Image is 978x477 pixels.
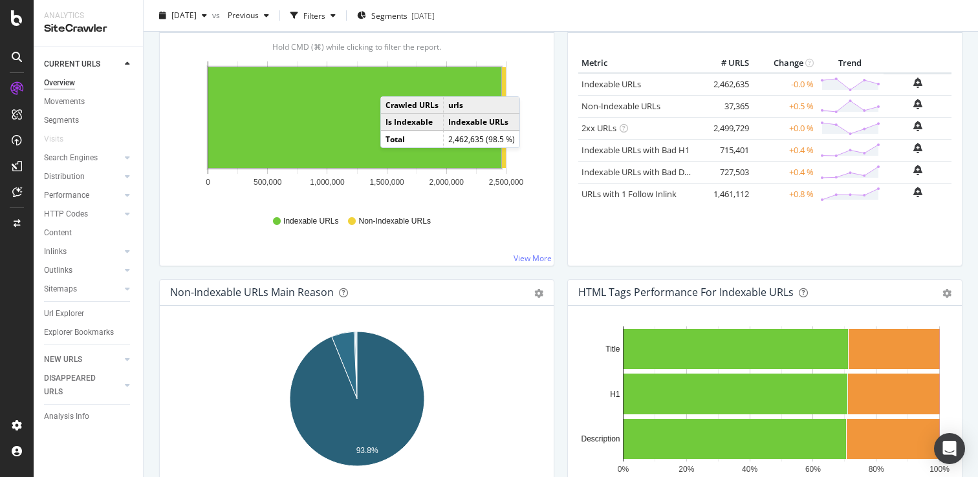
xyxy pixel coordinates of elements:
[171,10,197,21] span: 2025 Sep. 2nd
[44,326,114,339] div: Explorer Bookmarks
[581,188,677,200] a: URLs with 1 Follow Inlink
[701,139,752,161] td: 715,401
[44,114,79,127] div: Segments
[44,151,121,165] a: Search Engines
[44,58,121,71] a: CURRENT URLS
[913,99,922,109] div: bell-plus
[352,5,440,26] button: Segments[DATE]
[223,5,274,26] button: Previous
[381,97,444,114] td: Crawled URLs
[913,143,922,153] div: bell-plus
[514,253,552,264] a: View More
[381,114,444,131] td: Is Indexable
[913,165,922,175] div: bell-plus
[170,326,543,476] svg: A chart.
[605,344,620,354] text: Title
[283,216,338,227] span: Indexable URLs
[44,282,77,296] div: Sitemaps
[44,132,76,146] a: Visits
[805,465,821,474] text: 60%
[752,161,817,183] td: +0.4 %
[44,372,109,399] div: DISAPPEARED URLS
[701,117,752,139] td: 2,499,729
[44,282,121,296] a: Sitemaps
[206,178,210,187] text: 0
[44,372,121,399] a: DISAPPEARED URLS
[411,10,435,21] div: [DATE]
[44,326,134,339] a: Explorer Bookmarks
[44,207,121,221] a: HTTP Codes
[578,326,951,476] div: A chart.
[581,166,723,178] a: Indexable URLs with Bad Description
[44,264,72,277] div: Outlinks
[44,76,134,90] a: Overview
[679,465,694,474] text: 20%
[223,10,259,21] span: Previous
[752,139,817,161] td: +0.4 %
[44,189,121,202] a: Performance
[44,307,134,321] a: Url Explorer
[817,54,884,73] th: Trend
[429,178,464,187] text: 2,000,000
[444,114,520,131] td: Indexable URLs
[44,58,100,71] div: CURRENT URLS
[44,170,121,184] a: Distribution
[254,178,282,187] text: 500,000
[701,183,752,205] td: 1,461,112
[44,132,63,146] div: Visits
[170,286,334,299] div: Non-Indexable URLs Main Reason
[578,54,701,73] th: Metric
[170,54,543,204] svg: A chart.
[44,353,82,366] div: NEW URLS
[44,21,133,36] div: SiteCrawler
[44,151,98,165] div: Search Engines
[154,5,212,26] button: [DATE]
[44,226,134,240] a: Content
[618,465,629,474] text: 0%
[444,97,520,114] td: urls
[581,100,660,112] a: Non-Indexable URLs
[752,183,817,205] td: +0.8 %
[356,446,378,455] text: 93.8%
[44,410,89,423] div: Analysis Info
[285,5,341,26] button: Filters
[489,178,524,187] text: 2,500,000
[869,465,884,474] text: 80%
[701,95,752,117] td: 37,365
[578,286,794,299] div: HTML Tags Performance for Indexable URLs
[752,95,817,117] td: +0.5 %
[701,73,752,96] td: 2,462,635
[581,144,690,156] a: Indexable URLs with Bad H1
[44,353,121,366] a: NEW URLS
[44,170,85,184] div: Distribution
[752,73,817,96] td: -0.0 %
[581,78,641,90] a: Indexable URLs
[913,187,922,197] div: bell-plus
[44,245,67,259] div: Inlinks
[929,465,950,474] text: 100%
[934,433,965,464] div: Open Intercom Messenger
[444,131,520,147] td: 2,462,635 (98.5 %)
[742,465,757,474] text: 40%
[310,178,345,187] text: 1,000,000
[381,131,444,147] td: Total
[44,307,84,321] div: Url Explorer
[358,216,430,227] span: Non-Indexable URLs
[913,78,922,88] div: bell-plus
[701,161,752,183] td: 727,503
[701,54,752,73] th: # URLS
[913,121,922,131] div: bell-plus
[44,226,72,240] div: Content
[369,178,404,187] text: 1,500,000
[581,122,616,134] a: 2xx URLs
[44,189,89,202] div: Performance
[610,390,620,399] text: H1
[44,76,75,90] div: Overview
[371,10,407,21] span: Segments
[44,207,88,221] div: HTTP Codes
[44,95,134,109] a: Movements
[303,10,325,21] div: Filters
[44,114,134,127] a: Segments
